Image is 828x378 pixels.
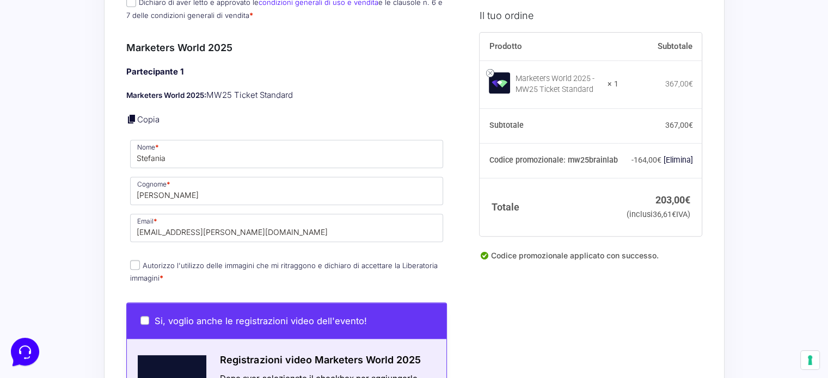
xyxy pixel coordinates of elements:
img: dark [35,78,57,100]
span: Your Conversations [17,61,88,70]
bdi: 203,00 [655,194,690,206]
span: € [672,210,676,219]
span: € [657,156,661,165]
div: Marketers World 2025 - MW25 Ticket Standard [516,74,600,96]
button: Start a Conversation [17,109,200,131]
strong: × 1 [608,79,618,90]
bdi: 367,00 [665,80,692,89]
img: dark [52,78,74,100]
span: Si, voglio anche le registrazioni video dell'evento! [155,315,367,326]
h3: Marketers World 2025 [126,40,447,55]
p: MW25 Ticket Standard [126,89,447,102]
img: Marketers World 2025 - MW25 Ticket Standard [489,72,510,94]
p: Messages [94,293,125,303]
a: Copia i dettagli dell'acquirente [126,114,137,125]
span: 164,00 [633,156,661,165]
strong: Marketers World 2025: [126,91,206,100]
button: Messages [76,278,143,303]
th: Totale [480,178,618,237]
h4: Partecipante 1 [126,66,447,78]
th: Subtotale [480,109,618,144]
th: Codice promozionale: mw25brainlab [480,144,618,178]
a: Rimuovi il codice promozionale mw25brainlab [663,156,692,165]
iframe: Customerly Messenger Launcher [9,336,41,368]
h2: Hello from Marketers 👋 [9,9,183,44]
span: € [688,121,692,130]
button: Le tue preferenze relative al consenso per le tecnologie di tracciamento [801,351,819,369]
a: Open Help Center [136,152,200,161]
input: Autorizzo l'utilizzo delle immagini che mi ritraggono e dichiaro di accettare la Liberatoria imma... [130,260,140,270]
th: Subtotale [618,33,702,61]
span: Registrazioni video Marketers World 2025 [220,354,420,365]
p: Help [169,293,183,303]
label: Autorizzo l'utilizzo delle immagini che mi ritraggono e dichiaro di accettare la Liberatoria imma... [130,261,438,282]
div: Codice promozionale applicato con successo. [480,250,702,270]
span: € [688,80,692,89]
button: Home [9,278,76,303]
th: Prodotto [480,33,618,61]
a: Copia [137,114,160,125]
img: dark [17,78,39,100]
span: 36,61 [653,210,676,219]
p: Home [33,293,51,303]
button: Help [142,278,209,303]
small: (inclusi IVA) [627,210,690,219]
input: Search for an Article... [24,176,178,187]
td: - [618,144,702,178]
h3: Il tuo ordine [480,8,702,23]
input: Si, voglio anche le registrazioni video dell'evento! [140,316,149,325]
span: € [685,194,690,206]
span: Start a Conversation [78,115,152,124]
span: Find an Answer [17,152,74,161]
bdi: 367,00 [665,121,692,130]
